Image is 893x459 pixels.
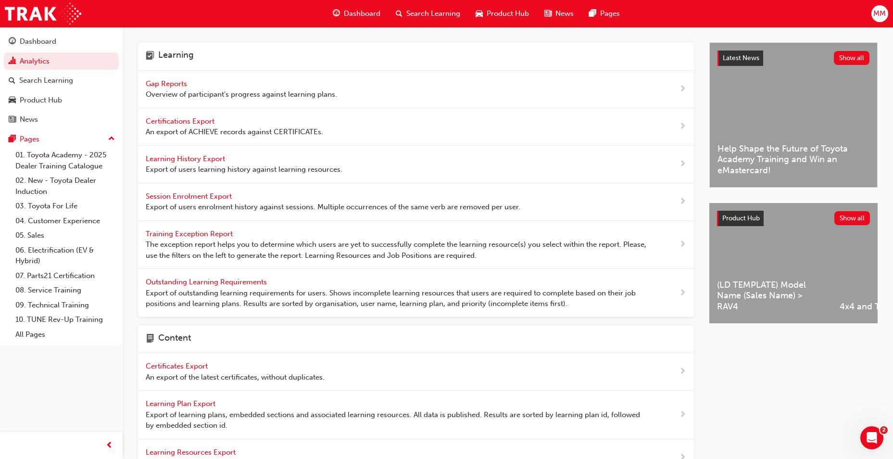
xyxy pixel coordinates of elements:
[4,111,119,128] a: News
[138,146,694,183] a: Learning History Export Export of users learning history against learning resources.next-icon
[600,8,620,19] span: Pages
[146,117,216,126] span: Certifications Export
[138,108,694,146] a: Certifications Export An export of ACHIEVE records against CERTIFICATEs.next-icon
[158,50,194,63] h4: Learning
[146,239,648,261] span: The exception report helps you to determine which users are yet to successfully complete the lear...
[12,298,119,313] a: 09. Technical Training
[146,288,648,309] span: Export of outstanding learning requirements for users. Shows incomplete learning resources that u...
[146,229,235,238] span: Training Exception Report
[12,283,119,298] a: 08. Service Training
[12,199,119,214] a: 03. Toyota For Life
[679,287,686,299] span: next-icon
[20,36,56,47] div: Dashboard
[717,211,870,226] a: Product HubShow all
[138,221,694,269] a: Training Exception Report The exception report helps you to determine which users are yet to succ...
[388,4,468,24] a: search-iconSearch Learning
[544,8,552,20] span: news-icon
[717,280,824,312] span: (LD TEMPLATE) Model Name (Sales Name) > RAV4
[717,51,869,66] a: Latest NewsShow all
[146,89,337,100] span: Overview of participant's progress against learning plans.
[4,130,119,148] button: Pages
[4,52,119,70] a: Analytics
[12,148,119,173] a: 01. Toyota Academy - 2025 Dealer Training Catalogue
[717,143,869,176] span: Help Shape the Future of Toyota Academy Training and Win an eMastercard!
[860,426,883,449] iframe: Intercom live chat
[589,8,596,20] span: pages-icon
[12,268,119,283] a: 07. Parts21 Certification
[406,8,460,19] span: Search Learning
[537,4,581,24] a: news-iconNews
[723,54,759,62] span: Latest News
[4,31,119,130] button: DashboardAnalyticsSearch LearningProduct HubNews
[9,96,16,105] span: car-icon
[138,269,694,318] a: Outstanding Learning Requirements Export of outstanding learning requirements for users. Shows in...
[146,192,234,201] span: Session Enrolment Export
[468,4,537,24] a: car-iconProduct Hub
[4,72,119,89] a: Search Learning
[12,327,119,342] a: All Pages
[9,38,16,46] span: guage-icon
[138,71,694,108] a: Gap Reports Overview of participant's progress against learning plans.next-icon
[9,57,16,66] span: chart-icon
[138,353,694,391] a: Certificates Export An export of the latest certificates, without duplicates.next-icon
[880,426,888,434] span: 2
[679,196,686,208] span: next-icon
[679,239,686,251] span: next-icon
[158,333,191,345] h4: Content
[146,154,227,163] span: Learning History Export
[396,8,402,20] span: search-icon
[873,8,886,19] span: MM
[12,312,119,327] a: 10. TUNE Rev-Up Training
[4,91,119,109] a: Product Hub
[871,5,888,22] button: MM
[9,135,16,144] span: pages-icon
[487,8,529,19] span: Product Hub
[333,8,340,20] span: guage-icon
[146,372,325,383] span: An export of the latest certificates, without duplicates.
[834,211,870,225] button: Show all
[138,391,694,439] a: Learning Plan Export Export of learning plans, embedded sections and associated learning resource...
[146,202,520,213] span: Export of users enrolment history against sessions. Multiple occurrences of the same verb are rem...
[679,158,686,170] span: next-icon
[146,362,210,370] span: Certificates Export
[146,79,189,88] span: Gap Reports
[555,8,574,19] span: News
[679,366,686,378] span: next-icon
[325,4,388,24] a: guage-iconDashboard
[679,121,686,133] span: next-icon
[146,399,217,408] span: Learning Plan Export
[679,409,686,421] span: next-icon
[476,8,483,20] span: car-icon
[709,203,832,323] a: (LD TEMPLATE) Model Name (Sales Name) > RAV4
[12,214,119,229] a: 04. Customer Experience
[20,134,39,145] div: Pages
[9,115,16,124] span: news-icon
[146,333,154,345] span: page-icon
[722,214,760,222] span: Product Hub
[4,33,119,51] a: Dashboard
[146,164,342,175] span: Export of users learning history against learning resources.
[344,8,380,19] span: Dashboard
[9,76,15,85] span: search-icon
[146,50,154,63] span: learning-icon
[12,228,119,243] a: 05. Sales
[19,75,73,86] div: Search Learning
[12,173,119,199] a: 02. New - Toyota Dealer Induction
[138,183,694,221] a: Session Enrolment Export Export of users enrolment history against sessions. Multiple occurrences...
[679,83,686,95] span: next-icon
[146,448,238,457] span: Learning Resources Export
[12,243,119,268] a: 06. Electrification (EV & Hybrid)
[581,4,628,24] a: pages-iconPages
[20,114,38,125] div: News
[146,127,323,138] span: An export of ACHIEVE records against CERTIFICATEs.
[709,42,878,188] a: Latest NewsShow allHelp Shape the Future of Toyota Academy Training and Win an eMastercard!
[5,3,81,25] img: Trak
[20,95,62,106] div: Product Hub
[108,133,115,145] span: up-icon
[834,51,870,65] button: Show all
[146,409,648,431] span: Export of learning plans, embedded sections and associated learning resources. All data is publis...
[146,278,269,286] span: Outstanding Learning Requirements
[106,440,113,452] span: prev-icon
